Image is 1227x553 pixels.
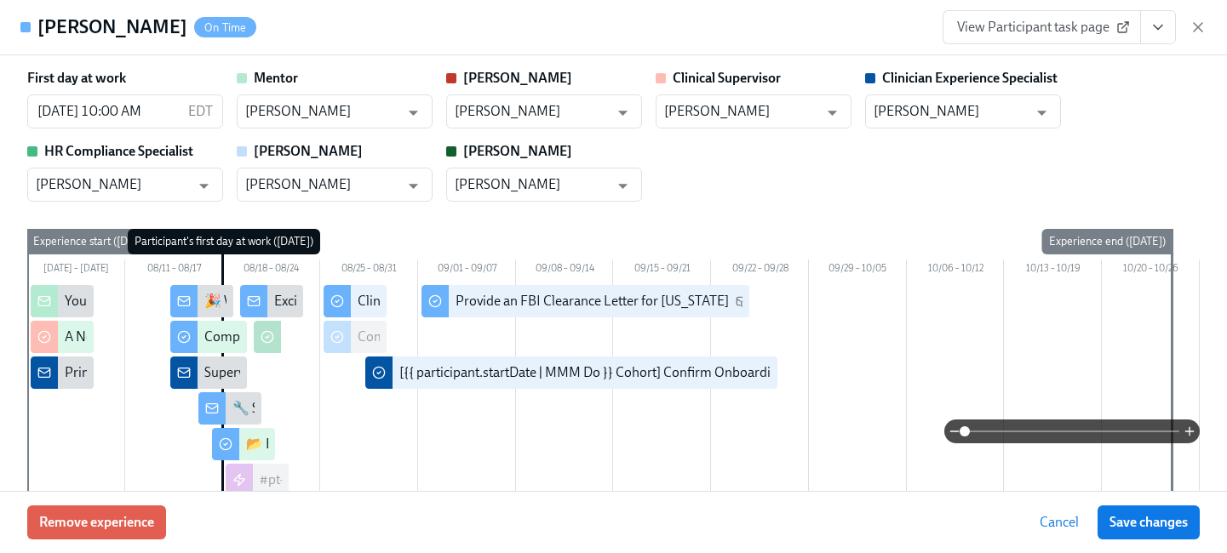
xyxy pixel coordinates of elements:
h4: [PERSON_NAME] [37,14,187,40]
button: Remove experience [27,505,166,539]
svg: Work Email [736,294,749,308]
strong: HR Compliance Specialist [44,143,193,159]
div: [DATE] – [DATE] [27,259,125,282]
div: Provide an FBI Clearance Letter for [US_STATE] [456,292,729,311]
button: Open [1029,100,1055,126]
button: View task page [1140,10,1176,44]
button: Open [400,100,427,126]
div: 🎉 Welcome to Charlie Health! [204,292,383,311]
button: Open [819,100,846,126]
span: View Participant task page [957,19,1127,36]
div: #pt-onboarding-support [260,470,404,489]
div: A New Hire is Cleared to Start [65,328,235,346]
div: 10/06 – 10/12 [907,259,1005,282]
strong: [PERSON_NAME] [463,143,572,159]
button: Open [400,173,427,199]
div: [{{ participant.startDate | MMM Do }} Cohort] Confirm Onboarding Completed [399,363,853,382]
span: Save changes [1109,514,1188,531]
div: Complete our Welcome Survey [204,328,382,346]
button: Save changes [1098,505,1200,539]
label: First day at work [27,69,126,88]
div: 09/22 – 09/28 [711,259,809,282]
div: 📂 Elation (EHR) Setup [246,435,380,453]
a: View Participant task page [943,10,1141,44]
div: Primary Therapists cleared to start [65,363,264,382]
button: Cancel [1028,505,1091,539]
div: 09/01 – 09/07 [418,259,516,282]
div: Supervisor confirmed! [204,363,334,382]
div: 10/13 – 10/19 [1004,259,1102,282]
span: Remove experience [39,514,154,531]
button: Open [610,173,636,199]
p: EDT [188,102,213,121]
strong: Clinician Experience Specialist [882,70,1058,86]
span: Cancel [1040,514,1079,531]
div: 08/18 – 08/24 [222,259,320,282]
div: 08/25 – 08/31 [320,259,418,282]
div: 08/11 – 08/17 [125,259,223,282]
div: Compliance Onboarding: Week 2 [358,328,549,346]
strong: Mentor [254,70,298,86]
div: Clinical Onboarding: Week 2 [358,292,522,311]
strong: [PERSON_NAME] [463,70,572,86]
div: 09/29 – 10/05 [809,259,907,282]
div: Participant's first day at work ([DATE]) [128,229,320,254]
button: Open [191,173,217,199]
div: Your new mentee is about to start onboarding! [65,292,334,311]
div: 🔧 Set Up Core Applications [232,399,395,418]
div: 09/15 – 09/21 [613,259,711,282]
div: Experience end ([DATE]) [1042,229,1173,254]
strong: [PERSON_NAME] [254,143,363,159]
div: 09/08 – 09/14 [516,259,614,282]
button: Open [610,100,636,126]
div: Excited to Connect – Your Mentor at Charlie Health! [274,292,570,311]
strong: Clinical Supervisor [673,70,781,86]
div: 10/20 – 10/26 [1102,259,1200,282]
div: Experience start ([DATE]) [26,229,160,254]
span: On Time [194,21,256,34]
